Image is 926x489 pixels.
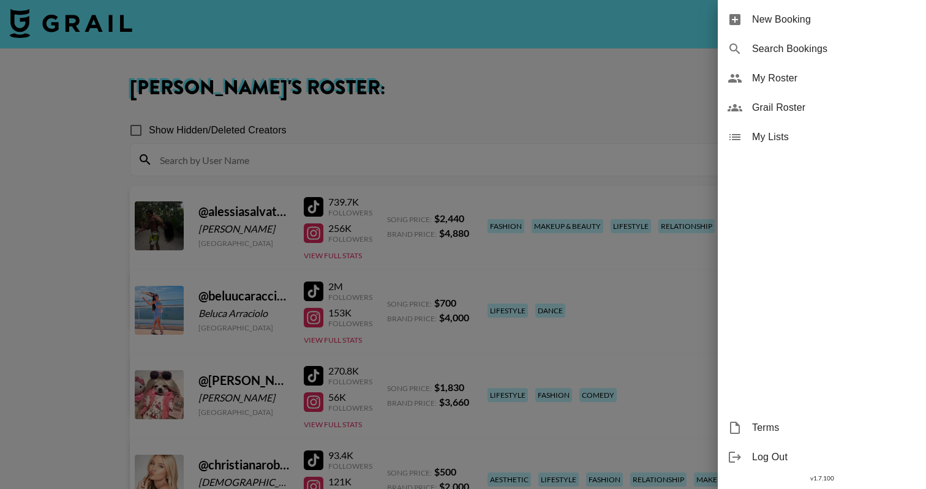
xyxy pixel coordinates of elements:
[718,122,926,152] div: My Lists
[752,420,916,435] span: Terms
[752,71,916,86] span: My Roster
[718,64,926,93] div: My Roster
[718,5,926,34] div: New Booking
[718,413,926,442] div: Terms
[718,472,926,485] div: v 1.7.100
[752,42,916,56] span: Search Bookings
[718,93,926,122] div: Grail Roster
[752,100,916,115] span: Grail Roster
[718,34,926,64] div: Search Bookings
[718,442,926,472] div: Log Out
[752,450,916,465] span: Log Out
[752,12,916,27] span: New Booking
[752,130,916,144] span: My Lists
